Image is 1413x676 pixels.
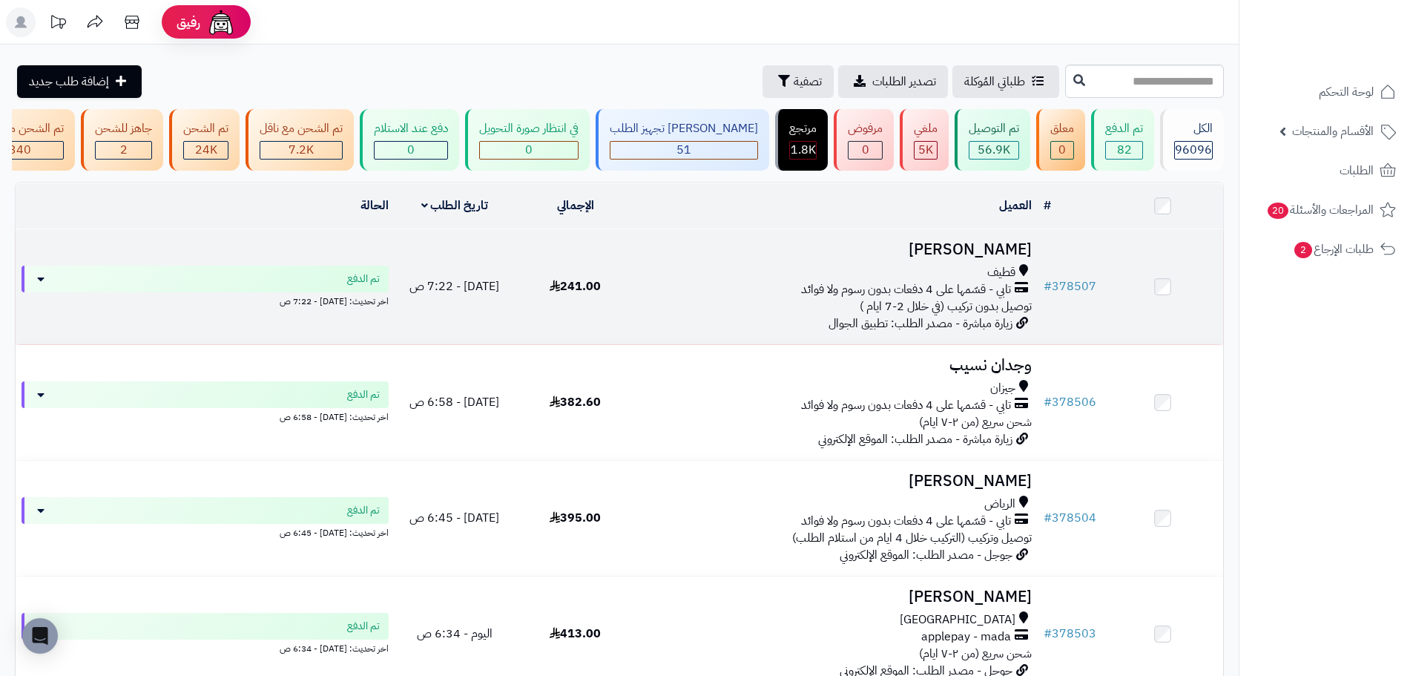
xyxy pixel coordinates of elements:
[914,120,938,137] div: ملغي
[525,141,533,159] span: 0
[1248,232,1404,267] a: طلبات الإرجاع2
[347,272,380,286] span: تم الدفع
[987,264,1015,281] span: قطيف
[952,65,1059,98] a: طلباتي المُوكلة
[831,109,897,171] a: مرفوض 0
[1248,192,1404,228] a: المراجعات والأسئلة20
[829,315,1012,332] span: زيارة مباشرة - مصدر الطلب: تطبيق الجوال
[375,142,447,159] div: 0
[1266,200,1374,220] span: المراجعات والأسئلة
[1044,625,1096,643] a: #378503
[550,509,601,527] span: 395.00
[964,73,1025,91] span: طلباتي المُوكلة
[790,142,816,159] div: 1834
[183,120,228,137] div: تم الشحن
[347,619,380,634] span: تم الدفع
[1248,74,1404,110] a: لوحة التحكم
[919,645,1032,663] span: شحن سريع (من ٢-٧ ايام)
[789,120,817,137] div: مرتجع
[417,625,493,643] span: اليوم - 6:34 ص
[1033,109,1088,171] a: معلق 0
[409,278,499,295] span: [DATE] - 7:22 ص
[1106,142,1142,159] div: 82
[22,524,389,539] div: اخر تحديث: [DATE] - 6:45 ص
[838,65,948,98] a: تصدير الطلبات
[921,629,1011,646] span: applepay - mada
[792,529,1032,547] span: توصيل وتركيب (التركيب خلال 4 ايام من استلام الطلب)
[801,397,1011,414] span: تابي - قسّمها على 4 دفعات بدون رسوم ولا فوائد
[1105,120,1143,137] div: تم الدفع
[17,65,142,98] a: إضافة طلب جديد
[642,473,1032,490] h3: [PERSON_NAME]
[840,546,1012,564] span: جوجل - مصدر الطلب: الموقع الإلكتروني
[990,380,1015,397] span: جيزان
[1044,278,1096,295] a: #378507
[1044,393,1052,411] span: #
[915,142,937,159] div: 4993
[969,142,1018,159] div: 56919
[421,197,489,214] a: تاريخ الطلب
[593,109,772,171] a: [PERSON_NAME] تجهيز الطلب 51
[243,109,357,171] a: تم الشحن مع ناقل 7.2K
[260,120,343,137] div: تم الشحن مع ناقل
[818,430,1012,448] span: زيارة مباشرة - مصدر الطلب: الموقع الإلكتروني
[1293,239,1374,260] span: طلبات الإرجاع
[357,109,462,171] a: دفع عند الاستلام 0
[1117,141,1132,159] span: 82
[195,141,217,159] span: 24K
[801,513,1011,530] span: تابي - قسّمها على 4 دفعات بدون رسوم ولا فوائد
[872,73,936,91] span: تصدير الطلبات
[550,393,601,411] span: 382.60
[900,611,1015,629] span: [GEOGRAPHIC_DATA]
[1312,42,1399,73] img: logo-2.png
[409,509,499,527] span: [DATE] - 6:45 ص
[1044,509,1052,527] span: #
[1050,120,1074,137] div: معلق
[177,13,200,31] span: رفيق
[347,503,380,518] span: تم الدفع
[550,278,601,295] span: 241.00
[860,298,1032,315] span: توصيل بدون تركيب (في خلال 2-7 ايام )
[978,141,1010,159] span: 56.9K
[1248,153,1404,188] a: الطلبات
[347,387,380,402] span: تم الدفع
[360,197,389,214] a: الحالة
[95,120,152,137] div: جاهز للشحن
[801,281,1011,298] span: تابي - قسّمها على 4 دفعات بدون رسوم ولا فوائد
[9,141,31,159] span: 340
[260,142,342,159] div: 7222
[642,241,1032,258] h3: [PERSON_NAME]
[1044,197,1051,214] a: #
[1088,109,1157,171] a: تم الدفع 82
[184,142,228,159] div: 24030
[1175,141,1212,159] span: 96096
[984,496,1015,513] span: الرياض
[1292,121,1374,142] span: الأقسام والمنتجات
[39,7,76,41] a: تحديثات المنصة
[791,141,816,159] span: 1.8K
[610,120,758,137] div: [PERSON_NAME] تجهيز الطلب
[862,141,869,159] span: 0
[550,625,601,643] span: 413.00
[1051,142,1073,159] div: 0
[642,357,1032,374] h3: وجدان نسيب
[952,109,1033,171] a: تم التوصيل 56.9K
[999,197,1032,214] a: العميل
[772,109,831,171] a: مرتجع 1.8K
[1340,160,1374,181] span: الطلبات
[1044,625,1052,643] span: #
[557,197,594,214] a: الإجمالي
[289,141,314,159] span: 7.2K
[22,618,58,654] div: Open Intercom Messenger
[120,141,128,159] span: 2
[1268,203,1288,219] span: 20
[480,142,578,159] div: 0
[1044,509,1096,527] a: #378504
[462,109,593,171] a: في انتظار صورة التحويل 0
[1058,141,1066,159] span: 0
[22,640,389,655] div: اخر تحديث: [DATE] - 6:34 ص
[29,73,109,91] span: إضافة طلب جديد
[96,142,151,159] div: 2
[206,7,236,37] img: ai-face.png
[407,141,415,159] span: 0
